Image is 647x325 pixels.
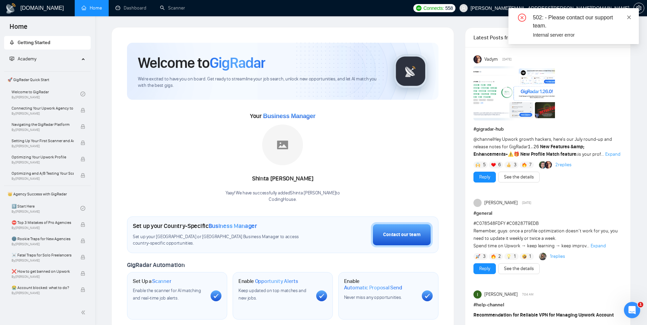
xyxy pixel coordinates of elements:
button: See the details [498,263,540,274]
iframe: Intercom live chat [624,302,640,318]
span: Setting Up Your First Scanner and Auto-Bidder [12,137,74,144]
span: check-circle [80,92,85,96]
span: Connects: [424,4,444,12]
span: [DATE] [522,200,531,206]
span: lock [80,255,85,260]
span: 1 [638,302,643,307]
span: close-circle [518,14,526,22]
span: 2 [498,253,501,260]
span: Scanner [152,278,171,285]
h1: # help-channel [473,301,622,309]
span: Optimizing Your Upwork Profile [12,154,74,160]
span: 3 [514,161,517,168]
button: Contact our team [371,222,433,247]
a: Welcome to GigRadarBy[PERSON_NAME] [12,87,80,101]
h1: # gigradar-hub [473,126,622,133]
h1: Set Up a [133,278,171,285]
span: 🎁 [514,151,519,157]
button: setting [633,3,644,14]
a: 2replies [555,161,572,168]
span: setting [634,5,644,11]
span: GigRadar Automation [127,261,184,269]
span: lock [80,287,85,292]
span: Set up your [GEOGRAPHIC_DATA] or [GEOGRAPHIC_DATA] Business Manager to access country-specific op... [133,234,313,247]
h1: # general [473,210,622,217]
div: Internal server error [533,31,631,39]
span: By [PERSON_NAME] [12,112,74,116]
img: placeholder.png [262,125,303,165]
span: @channel [473,136,493,142]
a: Reply [479,173,490,181]
a: See the details [504,265,534,272]
img: Ivan Dela Rama [473,290,482,299]
span: Expand [591,243,606,249]
span: Academy [10,56,36,62]
div: Shinta [PERSON_NAME] [226,173,340,185]
span: close [627,15,631,20]
span: 🌚 Rookie Traps for New Agencies [12,235,74,242]
span: Hey Upwork growth hackers, here's our July round-up and release notes for GigRadar • is your prof... [473,136,612,157]
span: Opportunity Alerts [255,278,298,285]
span: 😭 Account blocked: what to do? [12,284,74,291]
span: 1 [514,253,516,260]
span: By [PERSON_NAME] [12,259,74,263]
img: 🔥 [522,162,527,167]
span: Remember, guys: once a profile optimization doesn’t work for you, you need to update it weekly or... [473,221,618,249]
h1: Enable [344,278,416,291]
span: 👑 Agency Success with GigRadar [5,187,90,201]
span: ❌ How to get banned on Upwork [12,268,74,275]
img: ❤️ [491,162,496,167]
span: [DATE] [502,56,511,62]
h1: Enable [238,278,298,285]
span: Academy [18,56,36,62]
span: Automatic Proposal Send [344,284,402,291]
span: lock [80,271,85,276]
span: Navigating the GigRadar Platform [12,121,74,128]
span: Business Manager [263,113,315,119]
span: Expand [605,151,621,157]
span: Keep updated on top matches and new jobs. [238,288,306,301]
span: By [PERSON_NAME] [12,144,74,148]
span: 🚀 GigRadar Quick Start [5,73,90,87]
span: 3 [483,253,486,260]
span: rocket [10,40,14,45]
span: lock [80,157,85,161]
span: Optimizing and A/B Testing Your Scanner for Better Results [12,170,74,177]
span: Home [4,22,33,36]
span: By [PERSON_NAME] [12,160,74,165]
span: user [461,6,466,11]
span: lock [80,222,85,227]
img: 🚀 [475,254,480,259]
img: 🙌 [475,162,480,167]
div: 502: - Please contact our support team. [533,14,631,30]
a: 1️⃣ Start HereBy[PERSON_NAME] [12,201,80,216]
span: [PERSON_NAME] [484,291,518,298]
a: homeHome [82,5,102,11]
img: Alex B [539,161,546,169]
span: lock [80,140,85,145]
span: ⚠️ [508,151,514,157]
a: See the details [504,173,534,181]
h1: Set up your Country-Specific [133,222,257,230]
img: logo [5,3,16,14]
span: By [PERSON_NAME] [12,242,74,246]
span: ⛔ Top 3 Mistakes of Pro Agencies [12,219,74,226]
code: 1.26 [528,144,539,150]
span: lock [80,173,85,178]
p: CodingHouse . [226,196,340,203]
span: 558 [445,4,453,12]
img: 💡 [506,254,511,259]
span: Business Manager [209,222,257,230]
div: Yaay! We have successfully added Shinta [PERSON_NAME] to [226,190,340,203]
span: #C078548FDFY [473,221,505,226]
img: gigradar-logo.png [394,54,428,88]
span: lock [80,108,85,113]
span: #C08287T9EDB [506,221,539,226]
img: 🔥 [491,254,496,259]
span: By [PERSON_NAME] [12,177,74,181]
img: Korlan [539,253,546,260]
div: Contact our team [383,231,420,238]
li: Getting Started [4,36,91,50]
img: 🤣 [522,254,527,259]
strong: Recommendation for Reliable VPN for Managing Upwork Account [473,312,614,318]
